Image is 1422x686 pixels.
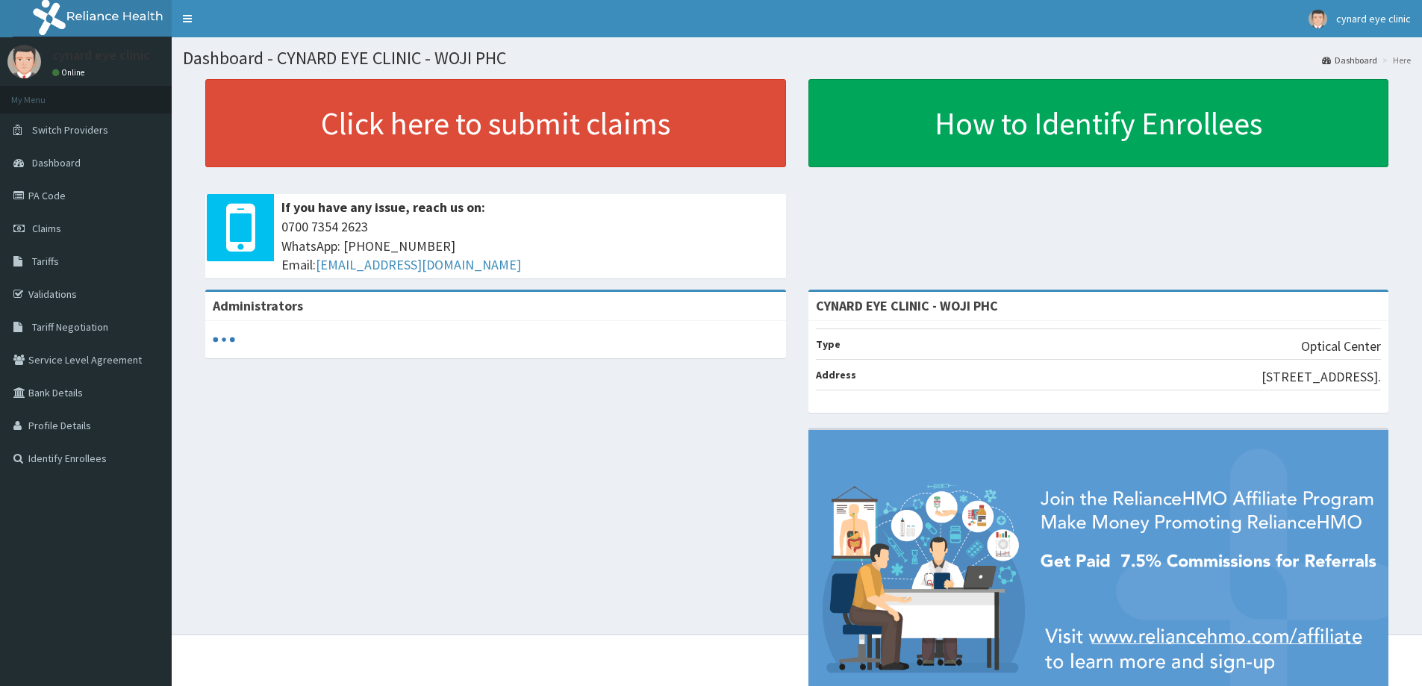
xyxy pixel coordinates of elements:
[52,67,88,78] a: Online
[213,328,235,351] svg: audio-loading
[316,256,521,273] a: [EMAIL_ADDRESS][DOMAIN_NAME]
[808,79,1389,167] a: How to Identify Enrollees
[183,49,1411,68] h1: Dashboard - CYNARD EYE CLINIC - WOJI PHC
[213,297,303,314] b: Administrators
[1379,54,1411,66] li: Here
[205,79,786,167] a: Click here to submit claims
[32,123,108,137] span: Switch Providers
[816,368,856,381] b: Address
[32,320,108,334] span: Tariff Negotiation
[52,49,150,62] p: cynard eye clinic
[1336,12,1411,25] span: cynard eye clinic
[32,222,61,235] span: Claims
[1322,54,1377,66] a: Dashboard
[7,45,41,78] img: User Image
[32,255,59,268] span: Tariffs
[281,199,485,216] b: If you have any issue, reach us on:
[1262,367,1381,387] p: [STREET_ADDRESS].
[1309,10,1327,28] img: User Image
[816,337,841,351] b: Type
[1301,337,1381,356] p: Optical Center
[281,217,779,275] span: 0700 7354 2623 WhatsApp: [PHONE_NUMBER] Email:
[816,297,998,314] strong: CYNARD EYE CLINIC - WOJI PHC
[32,156,81,169] span: Dashboard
